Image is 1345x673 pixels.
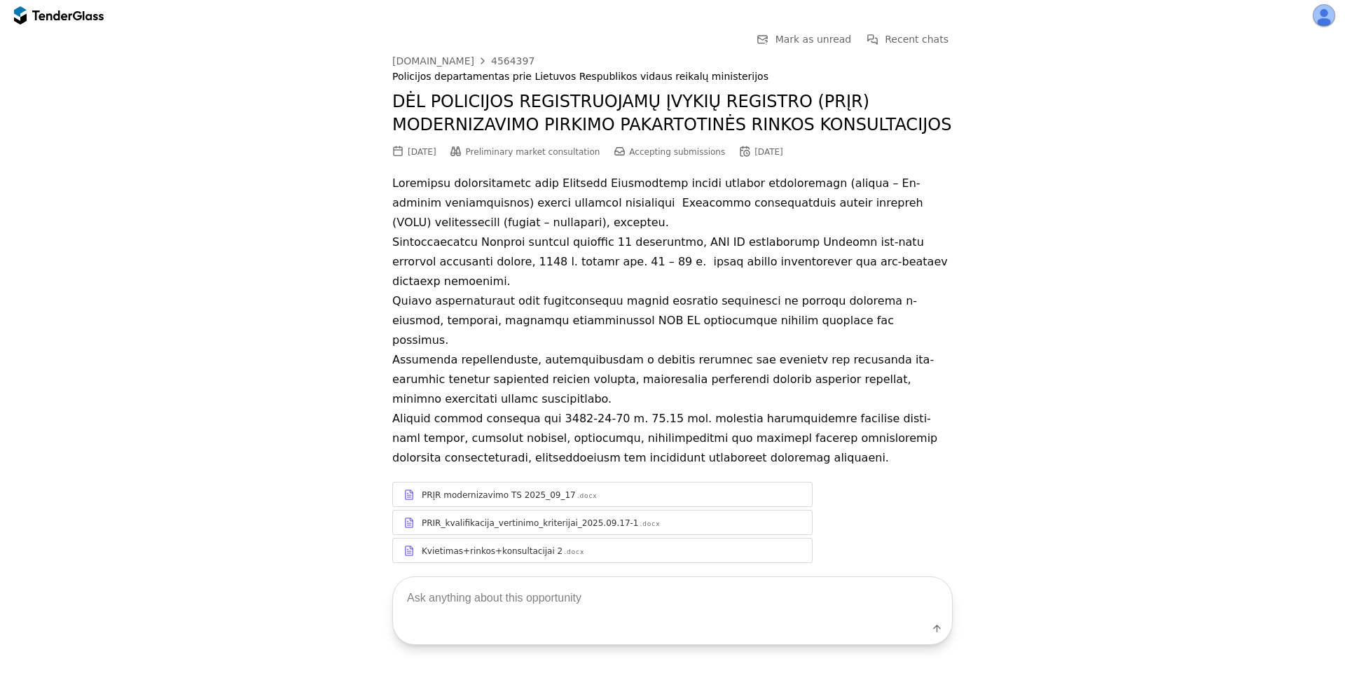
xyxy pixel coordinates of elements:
[422,490,576,501] div: PRĮR modernizavimo TS 2025_09_17
[392,174,953,468] p: Loremipsu dolorsitametc adip Elitsedd Eiusmodtemp incidi utlabor etdoloremagn (aliqua – En-admini...
[754,147,783,157] div: [DATE]
[491,56,534,66] div: 4564397
[885,34,949,45] span: Recent chats
[629,147,725,157] span: Accepting submissions
[392,482,813,507] a: PRĮR modernizavimo TS 2025_09_17.docx
[640,520,661,529] div: .docx
[422,518,639,529] div: PRIR_kvalifikacija_vertinimo_kriterijai_2025.09.17-1
[466,147,600,157] span: Preliminary market consultation
[392,510,813,535] a: PRIR_kvalifikacija_vertinimo_kriterijai_2025.09.17-1.docx
[392,55,534,67] a: [DOMAIN_NAME]4564397
[392,56,474,66] div: [DOMAIN_NAME]
[564,548,584,557] div: .docx
[862,31,953,48] button: Recent chats
[775,34,852,45] span: Mark as unread
[392,71,953,83] div: Policijos departamentas prie Lietuvos Respublikos vidaus reikalų ministerijos
[422,546,563,557] div: Kvietimas+rinkos+konsultacijai 2
[577,492,598,501] div: .docx
[392,538,813,563] a: Kvietimas+rinkos+konsultacijai 2.docx
[392,90,953,137] h2: DĖL POLICIJOS REGISTRUOJAMŲ ĮVYKIŲ REGISTRO (PRĮR) MODERNIZAVIMO PIRKIMO PAKARTOTINĖS RINKOS KONS...
[753,31,856,48] button: Mark as unread
[408,147,436,157] div: [DATE]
